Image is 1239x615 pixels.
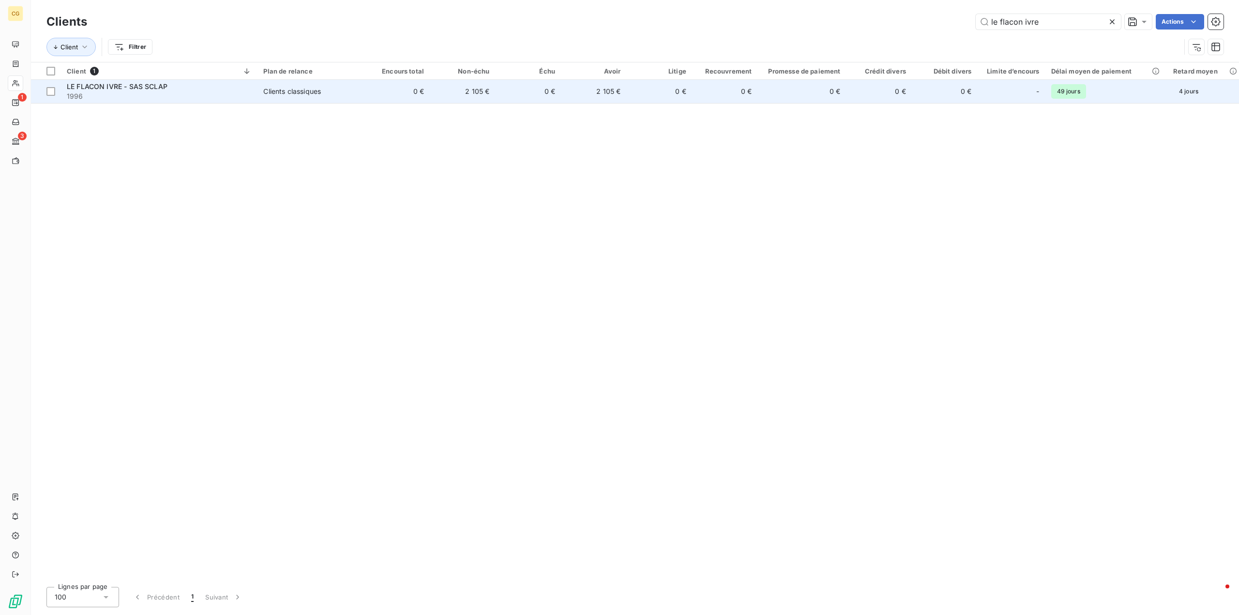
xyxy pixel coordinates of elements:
[263,67,358,75] div: Plan de relance
[763,67,840,75] div: Promesse de paiement
[496,80,561,103] td: 0 €
[626,80,692,103] td: 0 €
[127,587,185,607] button: Précédent
[8,6,23,21] div: CG
[18,93,27,102] span: 1
[692,80,757,103] td: 0 €
[698,67,752,75] div: Recouvrement
[501,67,555,75] div: Échu
[1173,84,1204,99] span: 4 jours
[67,91,252,101] span: 1996
[632,67,686,75] div: Litige
[436,67,489,75] div: Non-échu
[757,80,846,103] td: 0 €
[430,80,495,103] td: 2 105 €
[364,80,430,103] td: 0 €
[1051,67,1162,75] div: Délai moyen de paiement
[199,587,248,607] button: Suivant
[108,39,152,55] button: Filtrer
[67,67,86,75] span: Client
[1036,87,1039,96] span: -
[263,87,321,96] div: Clients classiques
[918,67,971,75] div: Débit divers
[67,82,167,90] span: LE FLACON IVRE - SAS SCLAP
[1156,14,1204,30] button: Actions
[976,14,1121,30] input: Rechercher
[852,67,906,75] div: Crédit divers
[60,43,78,51] span: Client
[18,132,27,140] span: 3
[46,13,87,30] h3: Clients
[567,67,620,75] div: Avoir
[1173,67,1233,75] div: Retard moyen
[846,80,911,103] td: 0 €
[191,592,194,602] span: 1
[46,38,96,56] button: Client
[561,80,626,103] td: 2 105 €
[185,587,199,607] button: 1
[1206,582,1229,605] iframe: Intercom live chat
[90,67,99,75] span: 1
[55,592,66,602] span: 100
[912,80,977,103] td: 0 €
[983,67,1039,75] div: Limite d’encours
[8,594,23,609] img: Logo LeanPay
[1051,84,1086,99] span: 49 jours
[370,67,424,75] div: Encours total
